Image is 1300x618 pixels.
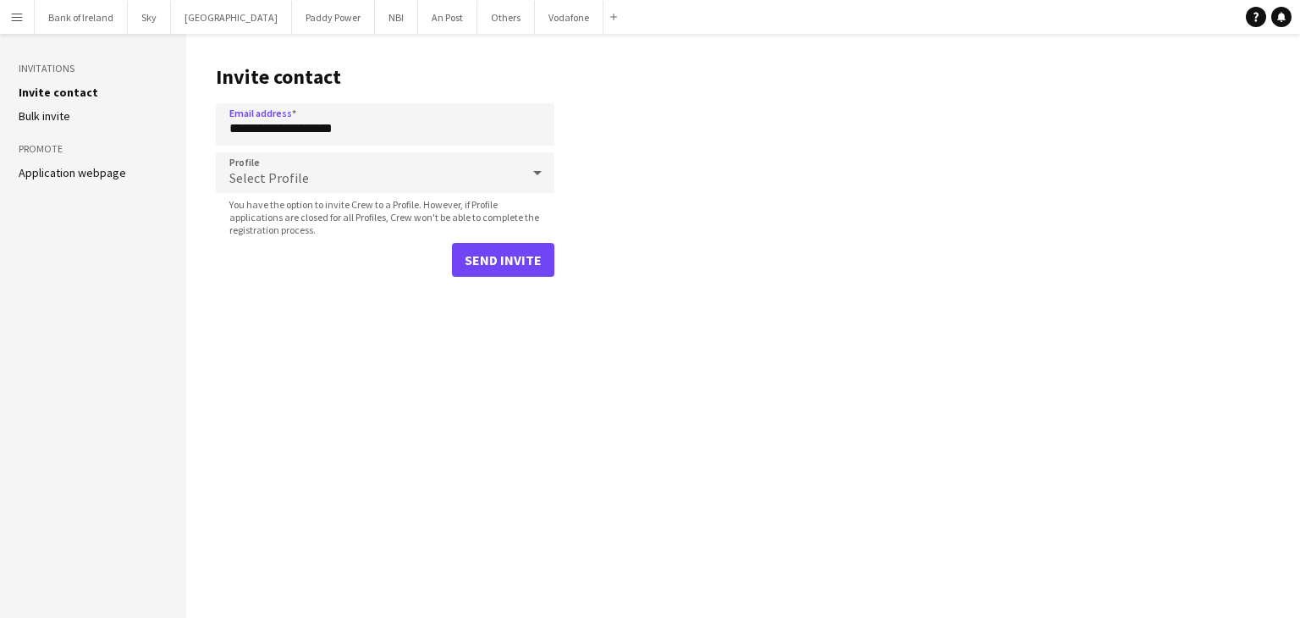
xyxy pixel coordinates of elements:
[35,1,128,34] button: Bank of Ireland
[292,1,375,34] button: Paddy Power
[375,1,418,34] button: NBI
[216,198,554,236] span: You have the option to invite Crew to a Profile. However, if Profile applications are closed for ...
[535,1,603,34] button: Vodafone
[128,1,171,34] button: Sky
[19,108,70,124] a: Bulk invite
[19,61,168,76] h3: Invitations
[418,1,477,34] button: An Post
[19,85,98,100] a: Invite contact
[229,169,309,186] span: Select Profile
[19,141,168,157] h3: Promote
[452,243,554,277] button: Send invite
[216,64,554,90] h1: Invite contact
[19,165,126,180] a: Application webpage
[171,1,292,34] button: [GEOGRAPHIC_DATA]
[477,1,535,34] button: Others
